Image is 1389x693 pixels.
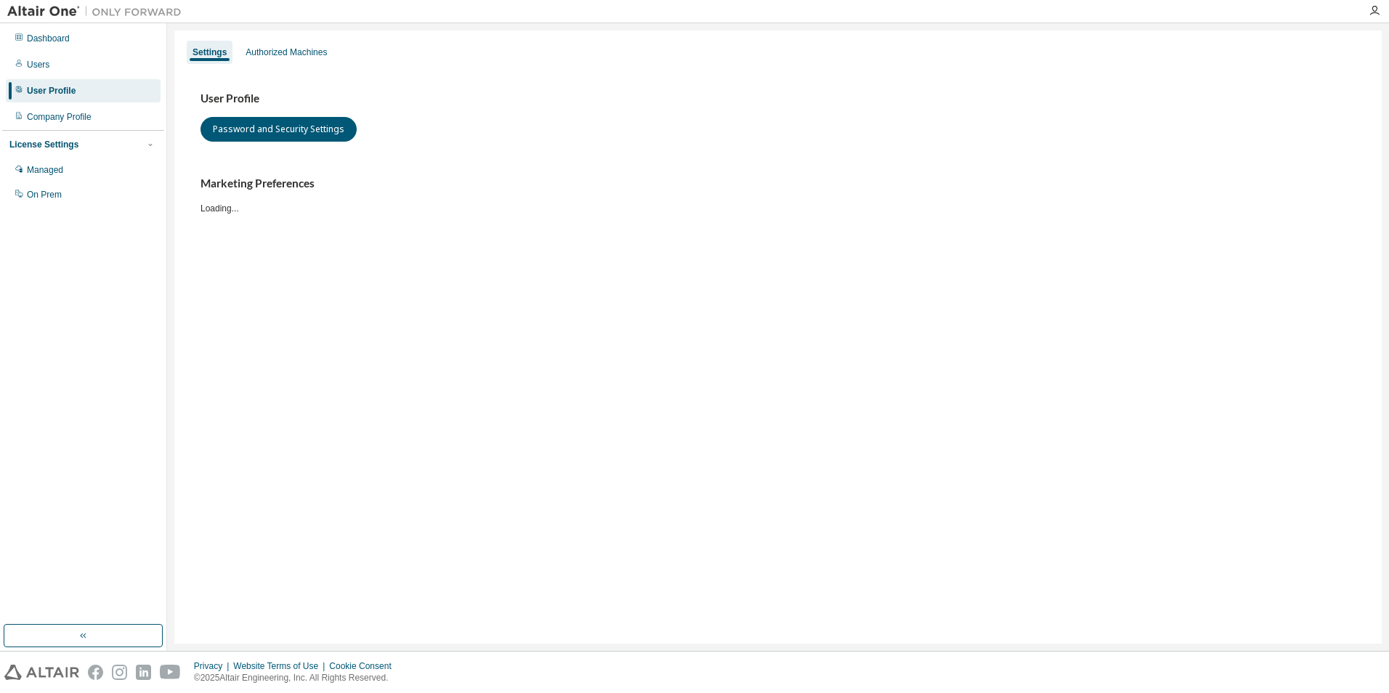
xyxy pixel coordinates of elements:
[27,33,70,44] div: Dashboard
[329,660,400,672] div: Cookie Consent
[88,665,103,680] img: facebook.svg
[233,660,329,672] div: Website Terms of Use
[201,92,1356,106] h3: User Profile
[194,660,233,672] div: Privacy
[9,139,78,150] div: License Settings
[136,665,151,680] img: linkedin.svg
[4,665,79,680] img: altair_logo.svg
[112,665,127,680] img: instagram.svg
[194,672,400,684] p: © 2025 Altair Engineering, Inc. All Rights Reserved.
[27,111,92,123] div: Company Profile
[7,4,189,19] img: Altair One
[201,177,1356,214] div: Loading...
[27,85,76,97] div: User Profile
[246,46,327,58] div: Authorized Machines
[201,117,357,142] button: Password and Security Settings
[193,46,227,58] div: Settings
[27,59,49,70] div: Users
[27,189,62,200] div: On Prem
[27,164,63,176] div: Managed
[201,177,1356,191] h3: Marketing Preferences
[160,665,181,680] img: youtube.svg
